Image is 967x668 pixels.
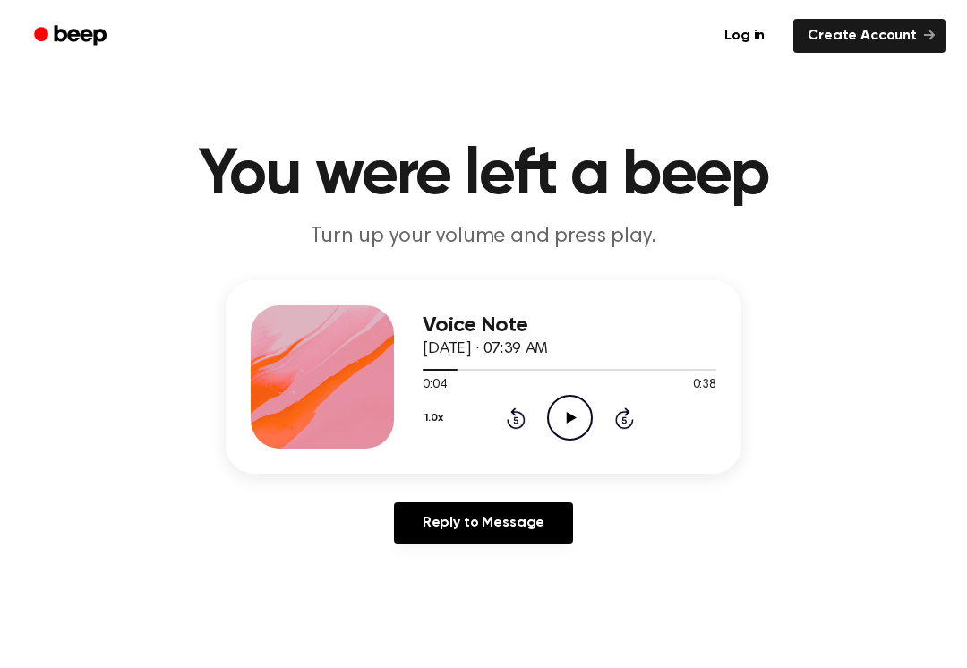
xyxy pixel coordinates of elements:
[25,143,942,208] h1: You were left a beep
[140,222,827,252] p: Turn up your volume and press play.
[793,19,946,53] a: Create Account
[394,502,573,544] a: Reply to Message
[693,376,716,395] span: 0:38
[423,313,716,338] h3: Voice Note
[706,15,783,56] a: Log in
[423,403,449,433] button: 1.0x
[423,341,548,357] span: [DATE] · 07:39 AM
[423,376,446,395] span: 0:04
[21,19,123,54] a: Beep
